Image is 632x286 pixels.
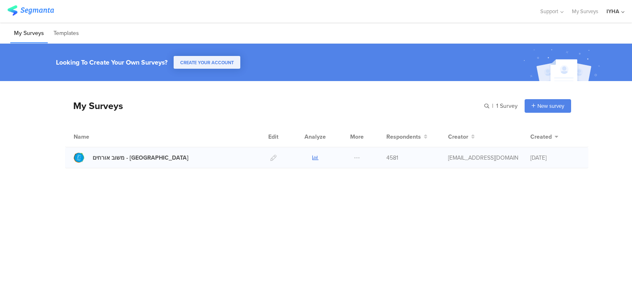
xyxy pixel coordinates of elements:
button: Created [530,133,558,141]
button: Creator [448,133,475,141]
span: New survey [537,102,564,110]
button: Respondents [386,133,428,141]
div: Analyze [303,126,328,147]
span: Support [540,7,558,15]
div: IYHA [606,7,619,15]
div: More [348,126,366,147]
div: Looking To Create Your Own Surveys? [56,58,167,67]
span: Created [530,133,552,141]
li: My Surveys [10,24,48,43]
div: Name [74,133,123,141]
img: create_account_image.svg [520,46,605,84]
span: 4581 [386,153,398,162]
span: Creator [448,133,468,141]
div: Edit [265,126,282,147]
span: Respondents [386,133,421,141]
span: CREATE YOUR ACCOUNT [180,59,234,66]
span: 1 Survey [496,102,518,110]
div: [DATE] [530,153,580,162]
li: Templates [50,24,83,43]
button: CREATE YOUR ACCOUNT [174,56,240,69]
a: משוב אורחים - [GEOGRAPHIC_DATA] [74,152,188,163]
div: משוב אורחים - בית שאן [93,153,188,162]
div: My Surveys [65,99,123,113]
div: ofir@iyha.org.il [448,153,518,162]
span: | [491,102,495,110]
img: segmanta logo [7,5,54,16]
